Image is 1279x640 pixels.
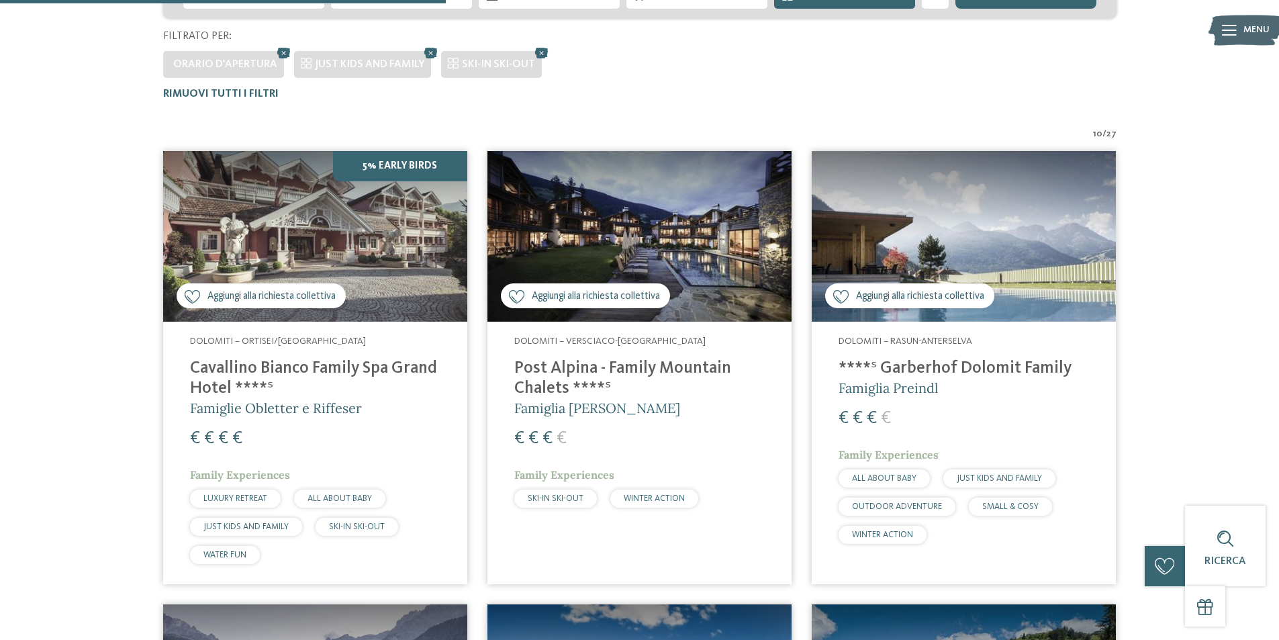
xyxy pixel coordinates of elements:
span: / [1102,128,1106,141]
span: € [204,430,214,447]
span: OUTDOOR ADVENTURE [852,502,942,511]
span: ALL ABOUT BABY [307,494,372,503]
span: Family Experiences [190,468,290,482]
h4: ****ˢ Garberhof Dolomit Family [839,359,1089,379]
span: € [190,430,200,447]
span: Rimuovi tutti i filtri [163,89,279,99]
a: Cercate un hotel per famiglie? Qui troverete solo i migliori! Aggiungi alla richiesta collettiva ... [812,151,1116,584]
span: € [853,410,863,427]
span: JUST KIDS AND FAMILY [957,474,1042,483]
span: Famiglia [PERSON_NAME] [514,400,680,416]
span: 10 [1093,128,1102,141]
span: JUST KIDS AND FAMILY [203,522,289,531]
img: Family Spa Grand Hotel Cavallino Bianco ****ˢ [163,151,467,322]
span: € [557,430,567,447]
h4: Post Alpina - Family Mountain Chalets ****ˢ [514,359,765,399]
span: Aggiungi alla richiesta collettiva [532,289,660,304]
span: € [867,410,877,427]
span: € [881,410,891,427]
span: Dolomiti – Versciaco-[GEOGRAPHIC_DATA] [514,336,706,346]
span: Family Experiences [514,468,614,482]
span: Famiglie Obletter e Riffeser [190,400,362,416]
span: Aggiungi alla richiesta collettiva [207,289,336,304]
span: Family Experiences [839,448,939,461]
span: Famiglia Preindl [839,379,938,396]
span: Dolomiti – Rasun-Anterselva [839,336,972,346]
span: € [839,410,849,427]
span: € [232,430,242,447]
span: € [218,430,228,447]
span: WATER FUN [203,551,246,559]
span: SMALL & COSY [982,502,1039,511]
span: JUST KIDS AND FAMILY [315,59,424,70]
span: Dolomiti – Ortisei/[GEOGRAPHIC_DATA] [190,336,366,346]
img: Post Alpina - Family Mountain Chalets ****ˢ [487,151,792,322]
span: € [528,430,538,447]
span: WINTER ACTION [624,494,685,503]
span: ALL ABOUT BABY [852,474,916,483]
span: 27 [1106,128,1117,141]
span: WINTER ACTION [852,531,913,539]
span: € [514,430,524,447]
h4: Cavallino Bianco Family Spa Grand Hotel ****ˢ [190,359,440,399]
span: € [542,430,553,447]
span: Ricerca [1204,556,1246,567]
span: LUXURY RETREAT [203,494,267,503]
a: Cercate un hotel per famiglie? Qui troverete solo i migliori! Aggiungi alla richiesta collettiva ... [163,151,467,584]
span: SKI-IN SKI-OUT [462,59,535,70]
img: Cercate un hotel per famiglie? Qui troverete solo i migliori! [812,151,1116,322]
span: Orario d'apertura [173,59,277,70]
span: SKI-IN SKI-OUT [329,522,385,531]
span: Aggiungi alla richiesta collettiva [856,289,984,304]
a: Cercate un hotel per famiglie? Qui troverete solo i migliori! Aggiungi alla richiesta collettiva ... [487,151,792,584]
span: SKI-IN SKI-OUT [528,494,583,503]
span: Filtrato per: [163,31,232,42]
